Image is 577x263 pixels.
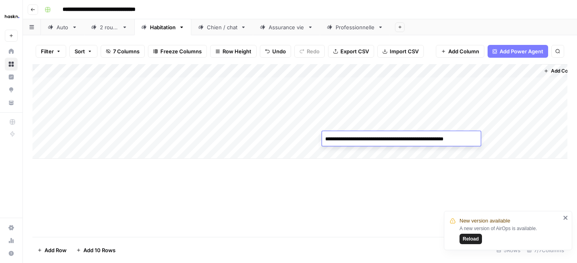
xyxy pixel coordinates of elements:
[460,217,510,225] span: New version available
[36,45,66,58] button: Filter
[5,58,18,71] a: Browse
[5,247,18,260] button: Help + Support
[488,45,548,58] button: Add Power Agent
[101,45,145,58] button: 7 Columns
[448,47,479,55] span: Add Column
[148,45,207,58] button: Freeze Columns
[41,47,54,55] span: Filter
[253,19,320,35] a: Assurance vie
[84,19,134,35] a: 2 roues
[41,19,84,35] a: Auto
[272,47,286,55] span: Undo
[460,234,482,244] button: Reload
[113,47,140,55] span: 7 Columns
[71,244,120,257] button: Add 10 Rows
[210,45,257,58] button: Row Height
[436,45,484,58] button: Add Column
[5,234,18,247] a: Usage
[5,96,18,109] a: Your Data
[150,23,176,31] div: Habitation
[563,214,569,221] button: close
[5,83,18,96] a: Opportunities
[307,47,320,55] span: Redo
[5,9,19,24] img: Haskn Logo
[260,45,291,58] button: Undo
[83,246,115,254] span: Add 10 Rows
[493,244,524,257] div: 5 Rows
[269,23,304,31] div: Assurance vie
[460,225,561,244] div: A new version of AirOps is available.
[328,45,374,58] button: Export CSV
[191,19,253,35] a: Chien / chat
[223,47,251,55] span: Row Height
[69,45,97,58] button: Sort
[463,235,479,243] span: Reload
[57,23,69,31] div: Auto
[336,23,375,31] div: Professionnelle
[320,19,390,35] a: Professionnelle
[5,221,18,234] a: Settings
[134,19,191,35] a: Habitation
[500,47,543,55] span: Add Power Agent
[377,45,424,58] button: Import CSV
[32,244,71,257] button: Add Row
[100,23,119,31] div: 2 roues
[45,246,67,254] span: Add Row
[5,71,18,83] a: Insights
[390,47,419,55] span: Import CSV
[160,47,202,55] span: Freeze Columns
[524,244,567,257] div: 7/7 Columns
[75,47,85,55] span: Sort
[207,23,237,31] div: Chien / chat
[5,6,18,26] button: Workspace: Haskn
[294,45,325,58] button: Redo
[5,45,18,58] a: Home
[340,47,369,55] span: Export CSV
